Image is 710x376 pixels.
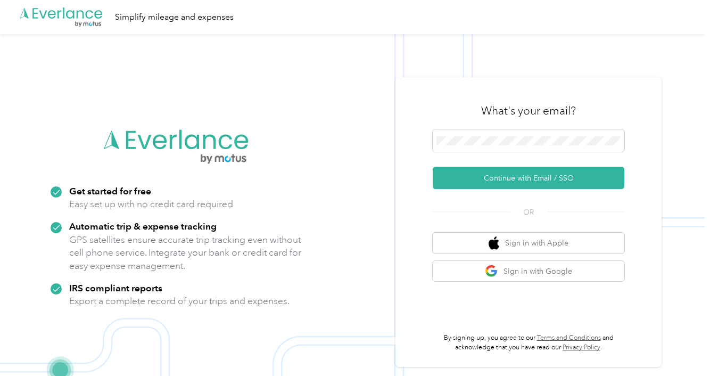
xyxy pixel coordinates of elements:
img: apple logo [489,236,499,250]
a: Privacy Policy [563,344,600,352]
span: OR [510,207,547,218]
strong: IRS compliant reports [69,282,162,293]
p: Export a complete record of your trips and expenses. [69,295,290,308]
button: google logoSign in with Google [433,261,624,282]
p: By signing up, you agree to our and acknowledge that you have read our . [433,333,624,352]
button: apple logoSign in with Apple [433,233,624,254]
img: google logo [485,265,498,278]
strong: Get started for free [69,185,151,197]
p: GPS satellites ensure accurate trip tracking even without cell phone service. Integrate your bank... [69,233,302,273]
a: Terms and Conditions [537,334,601,342]
button: Continue with Email / SSO [433,167,624,189]
strong: Automatic trip & expense tracking [69,220,217,232]
h3: What's your email? [481,103,576,118]
div: Simplify mileage and expenses [115,11,234,24]
p: Easy set up with no credit card required [69,198,233,211]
